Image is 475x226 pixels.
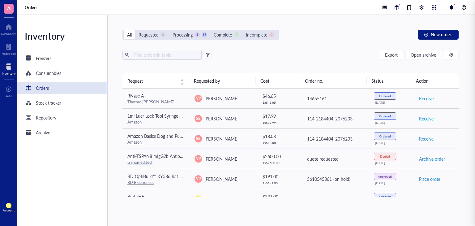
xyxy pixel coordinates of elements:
[17,97,107,109] a: Stock tracker
[2,72,15,75] div: Inventory
[36,99,61,106] div: Stock tracker
[300,73,366,88] th: Order no.
[2,62,15,75] a: Inventory
[411,52,436,57] span: Open archive
[263,93,297,99] div: $ 46.65
[263,181,297,185] div: 1 x $ 191.00
[173,31,193,38] div: Processing
[307,95,364,102] div: 14655161
[196,96,201,101] span: VP
[122,30,279,40] div: segmented control
[127,31,132,38] div: All
[405,50,441,60] button: Open archive
[3,208,15,212] div: Account
[379,134,391,138] div: Ordered
[127,159,153,165] a: Genomeditech
[36,129,50,136] div: Archive
[6,94,12,98] div: Add
[375,121,409,124] div: [DATE]
[307,115,364,122] div: 114-2184404-2076203
[263,141,297,145] div: 1 x $ 18.08
[127,139,142,145] a: Amazon
[195,32,200,37] div: 1
[411,73,456,88] th: Action
[7,204,10,207] span: AR
[17,111,107,124] a: Repository
[204,176,238,182] span: [PERSON_NAME]
[139,31,159,38] div: Requested
[127,77,177,84] span: Request
[36,114,56,121] div: Repository
[204,136,238,142] span: [PERSON_NAME]
[366,73,411,88] th: Status
[127,153,202,159] span: Anti-TSPAN8 mIgG2b Antibody(Ts29.2)
[17,82,107,94] a: Orders
[380,154,390,158] div: Denied
[204,115,238,122] span: [PERSON_NAME]
[431,32,451,37] span: New order
[263,121,297,124] div: 1 x $ 17.99
[419,135,434,142] span: Receive
[419,194,434,204] button: Receive
[25,5,39,10] a: Orders
[419,174,441,184] button: Place order
[379,195,391,198] div: Ordered
[375,101,409,104] div: [DATE]
[132,50,199,59] input: Find orders in table
[302,108,369,128] td: 114-2184404-2076203
[204,196,238,202] span: [PERSON_NAME]
[302,169,369,189] td: 5610545861 (on hold)
[127,99,174,105] a: Thermo [PERSON_NAME]
[375,141,409,145] div: [DATE]
[263,161,297,165] div: 1 x $ 2600.00
[375,181,409,185] div: [DATE]
[127,119,142,125] a: Amazon
[127,173,219,179] span: BD OptiBuild™ RY586 Rat Anti-Mouse TSPAN8
[17,52,107,64] a: Freezers
[127,113,320,119] span: 1ml Luer Lock Tool Syringe with 27G Needle - Diameter 0.4mm/0.015Inch-Long 13mm/0.5Inch (100)
[2,42,16,55] a: Notebook
[378,175,392,178] div: Approved
[202,32,207,37] div: 16
[246,31,267,38] div: Incomplete
[302,89,369,109] td: 14655161
[263,133,297,140] div: $ 18.08
[17,126,107,139] a: Archive
[385,52,398,57] span: Export
[127,193,144,199] span: BmtI-HF
[379,94,391,98] div: Ordered
[302,189,369,209] td: 7302037
[307,135,364,142] div: 114-2184404-2076203
[419,114,434,124] button: Receive
[380,50,403,60] button: Export
[196,136,200,141] span: SS
[234,32,239,37] div: 0
[307,155,364,162] div: quote requested
[1,22,16,36] a: Dashboard
[160,32,166,37] div: 0
[419,93,434,103] button: Receive
[419,134,434,144] button: Receive
[419,176,440,182] span: Place order
[379,114,391,118] div: Ordered
[196,116,200,121] span: SS
[263,193,297,200] div: $ 331.00
[204,156,238,162] span: [PERSON_NAME]
[418,30,459,40] button: New order
[419,196,434,202] span: Receive
[269,32,274,37] div: 1
[263,101,297,104] div: 1 x $ 46.65
[17,30,107,42] div: Inventory
[36,70,61,76] div: Consumables
[127,179,154,185] a: BD Biosciences
[1,32,16,36] div: Dashboard
[196,196,201,202] span: AR
[122,73,189,88] th: Request
[196,176,201,182] span: VP
[36,85,49,91] div: Orders
[263,153,297,160] div: $ 2600.00
[419,155,445,162] span: Archive order
[17,67,107,79] a: Consumables
[419,115,434,122] span: Receive
[419,154,445,164] button: Archive order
